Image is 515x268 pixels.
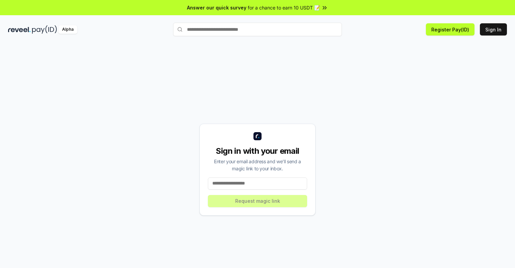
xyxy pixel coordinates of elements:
div: Sign in with your email [208,146,307,156]
div: Enter your email address and we’ll send a magic link to your inbox. [208,158,307,172]
img: reveel_dark [8,25,31,34]
button: Register Pay(ID) [426,23,475,35]
button: Sign In [480,23,507,35]
img: logo_small [253,132,262,140]
span: Answer our quick survey [187,4,246,11]
img: pay_id [32,25,57,34]
div: Alpha [58,25,77,34]
span: for a chance to earn 10 USDT 📝 [248,4,320,11]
